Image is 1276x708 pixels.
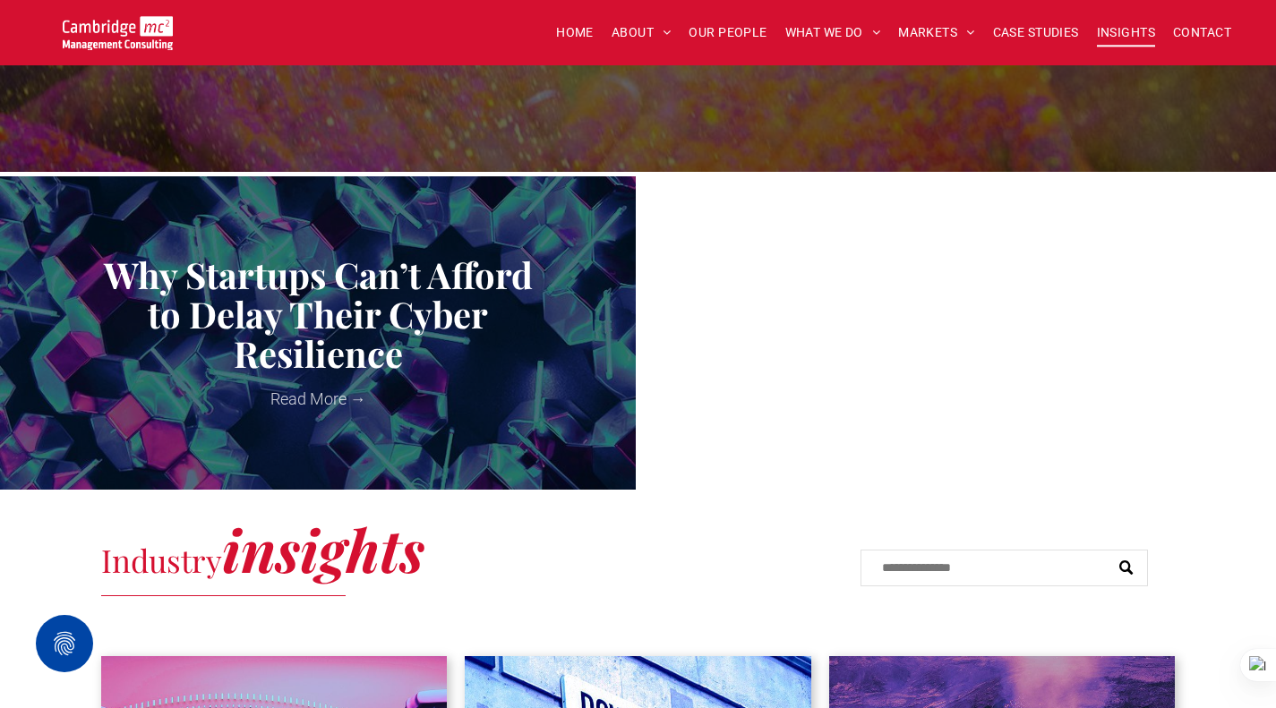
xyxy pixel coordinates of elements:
a: WHAT WE DO [776,19,890,47]
a: INSIGHTS [1088,19,1164,47]
span: Industry [101,539,222,581]
img: Go to Homepage [63,16,173,50]
a: HOME [547,19,603,47]
a: Read More → [13,387,622,411]
input: Search [861,550,1148,586]
span: insights [222,510,424,587]
a: CONTACT [1164,19,1240,47]
a: MARKETS [889,19,983,47]
a: ABOUT [603,19,681,47]
a: OUR PEOPLE [680,19,775,47]
a: Your Business Transformed | Cambridge Management Consulting [63,19,173,38]
a: CASE STUDIES [984,19,1088,47]
a: Why Startups Can’t Afford to Delay Their Cyber Resilience [13,255,622,373]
